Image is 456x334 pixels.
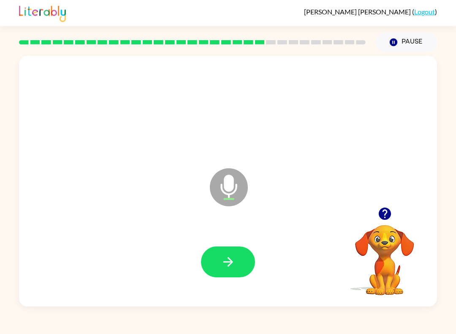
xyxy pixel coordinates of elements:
div: ( ) [304,8,437,16]
button: Pause [376,33,437,52]
a: Logout [414,8,435,16]
video: Your browser must support playing .mp4 files to use Literably. Please try using another browser. [342,212,427,296]
img: Literably [19,3,66,22]
span: [PERSON_NAME] [PERSON_NAME] [304,8,412,16]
